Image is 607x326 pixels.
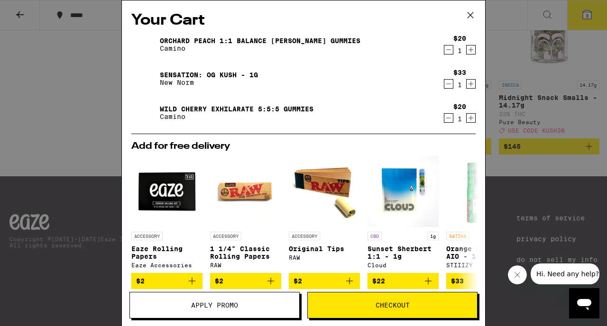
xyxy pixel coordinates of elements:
[289,232,320,240] p: ACCESSORY
[160,113,313,120] p: Camino
[368,262,439,268] div: Cloud
[289,273,360,289] button: Add to bag
[210,273,281,289] button: Add to bag
[466,45,476,54] button: Increment
[215,277,223,285] span: $2
[376,302,410,308] span: Checkout
[191,302,238,308] span: Apply Promo
[131,156,202,227] img: Eaze Accessories - Eaze Rolling Papers
[508,265,527,284] iframe: Close message
[446,232,469,240] p: SATIVA
[160,45,360,52] p: Camino
[444,79,453,89] button: Decrement
[289,245,360,253] p: Original Tips
[210,156,281,273] a: Open page for 1 1/4" Classic Rolling Papers from RAW
[453,81,466,89] div: 1
[569,288,599,318] iframe: Button to launch messaging window
[210,262,281,268] div: RAW
[531,263,599,284] iframe: Message from company
[446,156,517,273] a: Open page for Orange Sunset AIO - 1g from STIIIZY
[210,156,281,227] img: RAW - 1 1/4" Classic Rolling Papers
[368,232,382,240] p: CBD
[368,273,439,289] button: Add to bag
[446,245,517,260] p: Orange Sunset AIO - 1g
[368,156,439,273] a: Open page for Sunset Sherbert 1:1 - 1g from Cloud
[453,35,466,42] div: $20
[453,103,466,110] div: $20
[294,277,302,285] span: $2
[444,45,453,54] button: Decrement
[160,79,258,86] p: New Norm
[160,71,258,79] a: Sensation: OG Kush - 1g
[446,262,517,268] div: STIIIZY
[446,273,517,289] button: Add to bag
[131,156,202,273] a: Open page for Eaze Rolling Papers from Eaze Accessories
[160,105,313,113] a: Wild Cherry Exhilarate 5:5:5 Gummies
[289,254,360,261] div: RAW
[466,113,476,123] button: Increment
[466,79,476,89] button: Increment
[451,277,464,285] span: $33
[131,100,158,126] img: Wild Cherry Exhilarate 5:5:5 Gummies
[160,37,360,45] a: Orchard Peach 1:1 Balance [PERSON_NAME] Gummies
[446,156,517,227] img: STIIIZY - Orange Sunset AIO - 1g
[289,156,360,273] a: Open page for Original Tips from RAW
[444,113,453,123] button: Decrement
[129,292,300,318] button: Apply Promo
[131,31,158,58] img: Orchard Peach 1:1 Balance Sours Gummies
[131,65,158,92] img: Sensation: OG Kush - 1g
[289,156,360,227] img: RAW - Original Tips
[368,156,439,227] img: Cloud - Sunset Sherbert 1:1 - 1g
[131,10,476,31] h2: Your Cart
[372,277,385,285] span: $22
[427,232,439,240] p: 1g
[210,232,241,240] p: ACCESSORY
[453,69,466,76] div: $33
[131,273,202,289] button: Add to bag
[136,277,145,285] span: $2
[131,232,163,240] p: ACCESSORY
[131,262,202,268] div: Eaze Accessories
[131,142,476,151] h2: Add for free delivery
[368,245,439,260] p: Sunset Sherbert 1:1 - 1g
[453,47,466,54] div: 1
[453,115,466,123] div: 1
[210,245,281,260] p: 1 1/4" Classic Rolling Papers
[131,245,202,260] p: Eaze Rolling Papers
[307,292,478,318] button: Checkout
